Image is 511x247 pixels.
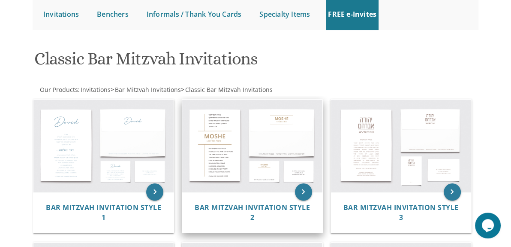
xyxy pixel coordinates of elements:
span: > [111,85,181,94]
span: Classic Bar Mitzvah Invitations [185,85,273,94]
h1: Classic Bar Mitzvah Invitations [34,49,477,75]
span: Bar Mitzvah Invitations [115,85,181,94]
span: Bar Mitzvah Invitation Style 2 [195,203,310,222]
img: Bar Mitzvah Invitation Style 2 [182,100,322,192]
a: Bar Mitzvah Invitation Style 2 [195,204,310,222]
span: Bar Mitzvah Invitation Style 1 [46,203,161,222]
iframe: chat widget [475,213,502,238]
span: > [181,85,273,94]
a: Bar Mitzvah Invitations [114,85,181,94]
a: keyboard_arrow_right [146,183,163,201]
img: Bar Mitzvah Invitation Style 1 [33,100,174,192]
a: Classic Bar Mitzvah Invitations [184,85,273,94]
div: : [33,85,478,94]
a: Our Products [39,85,78,94]
a: Invitations [80,85,111,94]
a: Bar Mitzvah Invitation Style 3 [343,204,459,222]
span: Bar Mitzvah Invitation Style 3 [343,203,459,222]
img: Bar Mitzvah Invitation Style 3 [331,100,471,192]
span: Invitations [81,85,111,94]
a: keyboard_arrow_right [295,183,312,201]
a: keyboard_arrow_right [444,183,461,201]
a: Bar Mitzvah Invitation Style 1 [46,204,161,222]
